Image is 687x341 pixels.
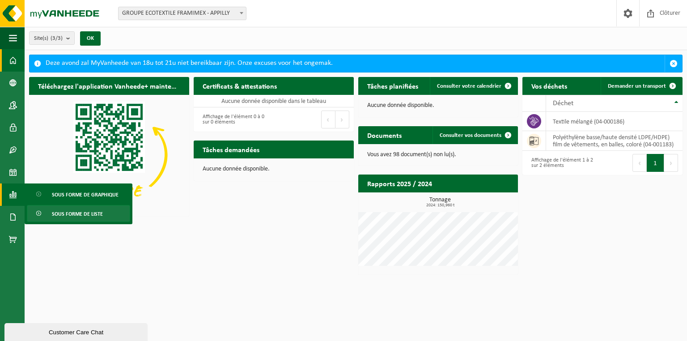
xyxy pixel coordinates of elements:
div: Deze avond zal MyVanheede van 18u tot 21u niet bereikbaar zijn. Onze excuses voor het ongemak. [46,55,665,72]
a: Consulter les rapports [440,192,517,210]
span: GROUPE ECOTEXTILE FRAMIMEX - APPILLY [119,7,246,20]
h2: Tâches demandées [194,141,268,158]
span: Demander un transport [608,83,666,89]
p: Aucune donnée disponible. [367,102,509,109]
div: Affichage de l'élément 0 à 0 sur 0 éléments [198,110,269,129]
a: Sous forme de graphique [27,186,130,203]
h2: Vos déchets [522,77,576,94]
p: Vous avez 98 document(s) non lu(s). [367,152,509,158]
a: Sous forme de liste [27,205,130,222]
button: Next [335,111,349,128]
button: Previous [321,111,335,128]
h2: Certificats & attestations [194,77,286,94]
td: polyéthylène basse/haute densité LDPE/HDPE) film de vêtements, en balles, coloré (04-001183) [546,131,683,151]
button: Previous [632,154,647,172]
iframe: chat widget [4,321,149,341]
h3: Tonnage [363,197,518,208]
div: Affichage de l'élément 1 à 2 sur 2 éléments [527,153,598,173]
td: Aucune donnée disponible dans le tableau [194,95,354,107]
count: (3/3) [51,35,63,41]
h2: Téléchargez l'application Vanheede+ maintenant! [29,77,189,94]
h2: Rapports 2025 / 2024 [358,175,441,192]
p: Aucune donnée disponible. [203,166,345,172]
button: Site(s)(3/3) [29,31,75,45]
span: Consulter votre calendrier [437,83,501,89]
h2: Tâches planifiées [358,77,427,94]
button: OK [80,31,101,46]
button: Next [664,154,678,172]
a: Consulter votre calendrier [430,77,517,95]
span: Sous forme de graphique [52,186,119,203]
h2: Documents [358,126,411,144]
a: Demander un transport [601,77,682,95]
span: Consulter vos documents [440,132,501,138]
span: Sous forme de liste [52,205,103,222]
span: 2024: 150,960 t [363,203,518,208]
span: Site(s) [34,32,63,45]
button: 1 [647,154,664,172]
a: Consulter vos documents [433,126,517,144]
td: textile mélangé (04-000186) [546,112,683,131]
span: Déchet [553,100,573,107]
img: Download de VHEPlus App [29,95,189,215]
